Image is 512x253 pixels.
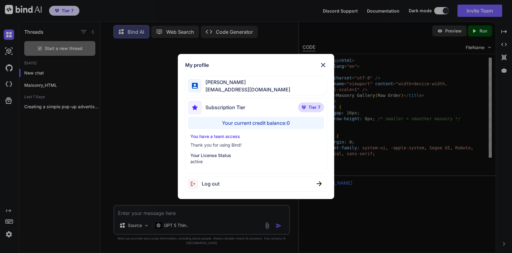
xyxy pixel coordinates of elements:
span: Tier 7 [308,104,320,110]
span: [PERSON_NAME] [202,79,290,86]
p: Thank you for using Bind! [190,142,322,148]
span: Subscription Tier [205,104,245,111]
img: premium [302,105,306,109]
img: profile [192,83,198,89]
p: active [190,159,322,165]
span: Log out [202,180,220,187]
h1: My profile [185,61,209,69]
span: [EMAIL_ADDRESS][DOMAIN_NAME] [202,86,290,93]
p: You have a team access [190,133,322,140]
img: subscription [188,101,202,114]
img: close [319,61,327,69]
p: Your License Status [190,152,322,159]
img: logout [188,179,202,189]
img: close [317,181,322,186]
div: Your current credit balance: 0 [188,117,324,129]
